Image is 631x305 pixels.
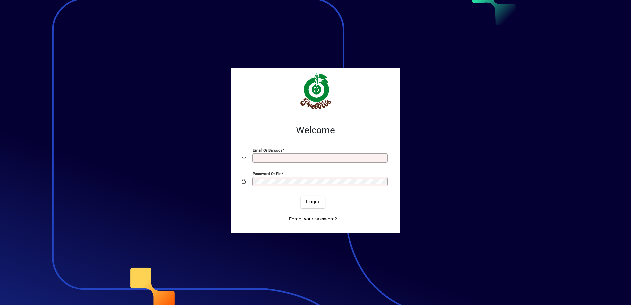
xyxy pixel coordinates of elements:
h2: Welcome [242,125,389,136]
a: Forgot your password? [286,213,340,225]
mat-label: Password or Pin [253,171,281,176]
span: Forgot your password? [289,216,337,222]
span: Login [306,198,319,205]
mat-label: Email or Barcode [253,148,282,152]
button: Login [301,196,325,208]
